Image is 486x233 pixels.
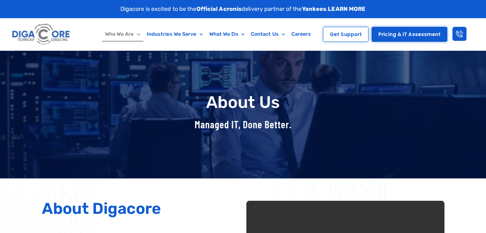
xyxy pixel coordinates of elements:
nav: Menu [97,27,319,41]
a: Industries We Serve [143,27,206,41]
a: Careers [288,27,314,41]
strong: Yankees [302,5,327,12]
span: Managed IT, Done Better. [195,118,292,130]
span: Pricing & IT Assessment [378,32,441,37]
a: Pricing & IT Assessment [372,27,447,42]
img: Digacore logo 1 [11,21,72,47]
a: Who We Are [102,27,143,41]
span: Get Support [330,32,362,37]
h2: About Digacore [42,201,240,216]
a: What We Do [206,27,248,41]
a: Contact Us [248,27,288,41]
p: Digacore is excited to be the delivery partner of the . [120,5,366,13]
a: Get Support [323,27,368,42]
strong: Official Acronis [197,5,242,12]
a: LEARN MORE [328,5,366,12]
h1: About Us [39,93,448,111]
